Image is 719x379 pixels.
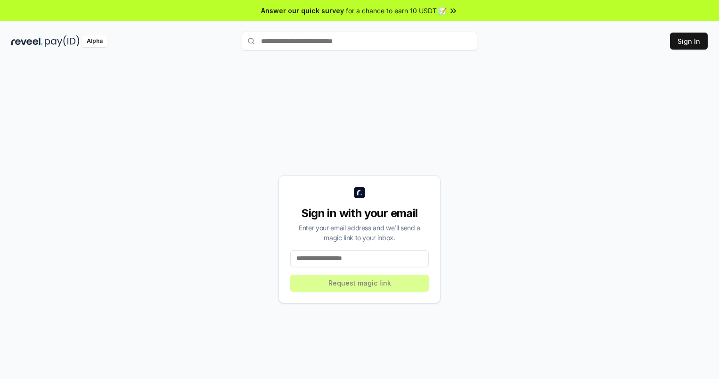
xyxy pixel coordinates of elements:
img: pay_id [45,35,80,47]
img: logo_small [354,187,365,198]
div: Alpha [82,35,108,47]
button: Sign In [670,33,708,50]
div: Sign in with your email [290,206,429,221]
img: reveel_dark [11,35,43,47]
span: Answer our quick survey [261,6,344,16]
div: Enter your email address and we’ll send a magic link to your inbox. [290,223,429,243]
span: for a chance to earn 10 USDT 📝 [346,6,447,16]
